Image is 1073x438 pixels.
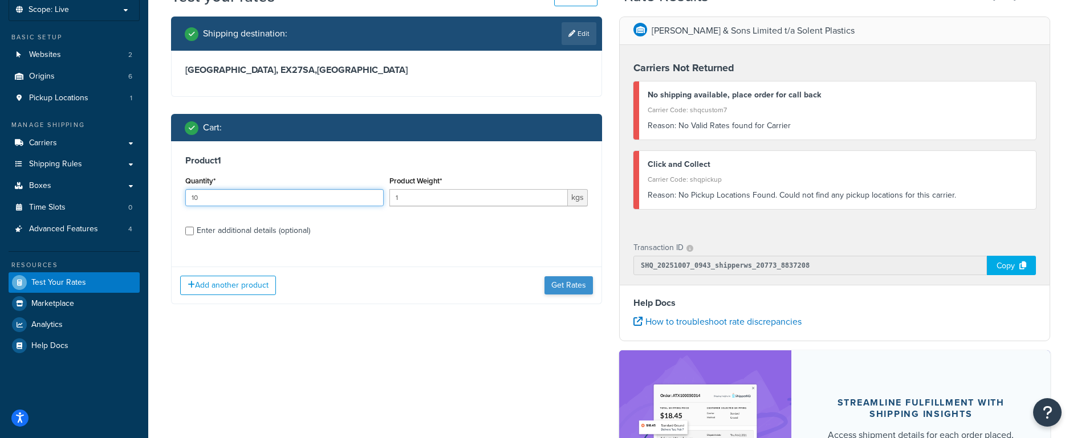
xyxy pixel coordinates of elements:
[31,320,63,330] span: Analytics
[9,219,140,240] a: Advanced Features4
[568,189,588,206] span: kgs
[633,240,684,256] p: Transaction ID
[185,64,588,76] h3: [GEOGRAPHIC_DATA], EX27SA , [GEOGRAPHIC_DATA]
[648,157,1027,173] div: Click and Collect
[180,276,276,295] button: Add another product
[31,299,74,309] span: Marketplace
[9,88,140,109] li: Pickup Locations
[29,72,55,81] span: Origins
[9,120,140,130] div: Manage Shipping
[29,203,66,212] span: Time Slots
[9,197,140,218] li: Time Slots
[9,44,140,66] a: Websites2
[29,224,98,234] span: Advanced Features
[128,224,132,234] span: 4
[9,293,140,314] a: Marketplace
[9,260,140,270] div: Resources
[648,187,1027,203] div: No Pickup Locations Found. Could not find any pickup locations for this carrier.
[29,159,82,169] span: Shipping Rules
[633,296,1036,310] h4: Help Docs
[9,44,140,66] li: Websites
[31,278,86,288] span: Test Your Rates
[389,189,568,206] input: 0.00
[1033,398,1062,427] button: Open Resource Center
[9,175,140,197] a: Boxes
[203,28,287,39] h2: Shipping destination :
[9,314,140,335] a: Analytics
[389,177,442,185] label: Product Weight*
[648,102,1027,118] div: Carrier Code: shqcustom7
[9,32,140,42] div: Basic Setup
[9,197,140,218] a: Time Slots0
[648,118,1027,134] div: No Valid Rates found for Carrier
[633,60,734,75] strong: Carriers Not Returned
[31,341,68,351] span: Help Docs
[633,315,802,328] a: How to troubleshoot rate discrepancies
[9,88,140,109] a: Pickup Locations1
[987,256,1036,275] div: Copy
[29,50,61,60] span: Websites
[9,219,140,240] li: Advanced Features
[648,189,676,201] span: Reason:
[9,133,140,154] a: Carriers
[128,203,132,212] span: 0
[9,335,140,356] a: Help Docs
[9,272,140,293] a: Test Your Rates
[29,5,69,15] span: Scope: Live
[648,120,676,132] span: Reason:
[9,66,140,87] a: Origins6
[130,93,132,103] span: 1
[29,93,88,103] span: Pickup Locations
[9,66,140,87] li: Origins
[29,138,57,148] span: Carriers
[648,87,1027,103] div: No shipping available, place order for call back
[185,155,588,166] h3: Product 1
[128,72,132,81] span: 6
[185,189,384,206] input: 0
[544,276,593,294] button: Get Rates
[648,171,1027,187] div: Carrier Code: shqpickup
[652,23,855,39] p: [PERSON_NAME] & Sons Limited t/a Solent Plastics
[9,154,140,175] a: Shipping Rules
[185,227,194,235] input: Enter additional details (optional)
[185,177,216,185] label: Quantity*
[197,223,310,239] div: Enter additional details (optional)
[29,181,51,191] span: Boxes
[128,50,132,60] span: 2
[203,122,222,133] h2: Cart :
[562,22,596,45] a: Edit
[819,397,1023,420] div: Streamline Fulfillment with Shipping Insights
